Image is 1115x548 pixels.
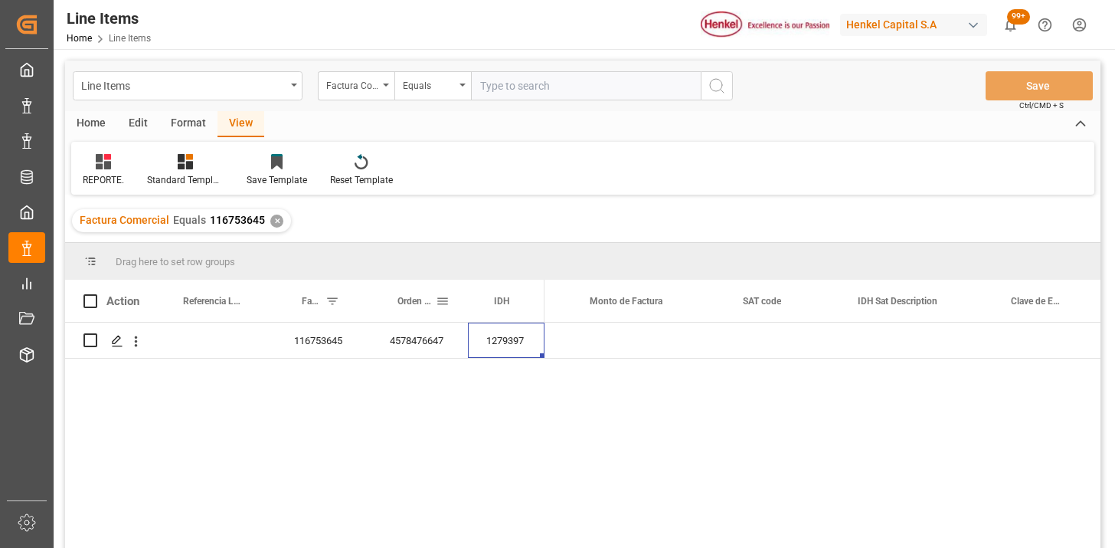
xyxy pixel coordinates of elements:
[80,214,169,226] span: Factura Comercial
[159,111,217,137] div: Format
[217,111,264,137] div: View
[67,7,151,30] div: Line Items
[210,214,265,226] span: 116753645
[67,33,92,44] a: Home
[83,173,124,187] div: REPORTE.
[81,75,286,94] div: Line Items
[1028,8,1062,42] button: Help Center
[183,296,244,307] span: Referencia Leschaco (impo)
[65,111,117,137] div: Home
[701,71,733,100] button: search button
[743,296,781,307] span: SAT code
[468,323,544,358] div: 1279397
[276,323,371,358] div: 116753645
[858,296,937,307] span: IDH Sat Description
[1019,100,1064,111] span: Ctrl/CMD + S
[106,294,139,308] div: Action
[986,71,1093,100] button: Save
[840,10,993,39] button: Henkel Capital S.A
[471,71,701,100] input: Type to search
[371,323,468,358] div: 4578476647
[117,111,159,137] div: Edit
[701,11,829,38] img: Henkel%20logo.jpg_1689854090.jpg
[65,323,544,359] div: Press SPACE to select this row.
[403,75,455,93] div: Equals
[1011,296,1063,307] span: Clave de Embalaje
[302,296,319,307] span: Factura Comercial
[494,296,509,307] span: IDH
[1007,9,1030,25] span: 99+
[318,71,394,100] button: open menu
[326,75,378,93] div: Factura Comercial
[993,8,1028,42] button: show 100 new notifications
[330,173,393,187] div: Reset Template
[397,296,436,307] span: Orden de Compra
[116,256,235,267] span: Drag here to set row groups
[590,296,662,307] span: Monto de Factura
[840,14,987,36] div: Henkel Capital S.A
[247,173,307,187] div: Save Template
[73,71,302,100] button: open menu
[173,214,206,226] span: Equals
[394,71,471,100] button: open menu
[270,215,283,228] div: ✕
[147,173,224,187] div: Standard Templates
